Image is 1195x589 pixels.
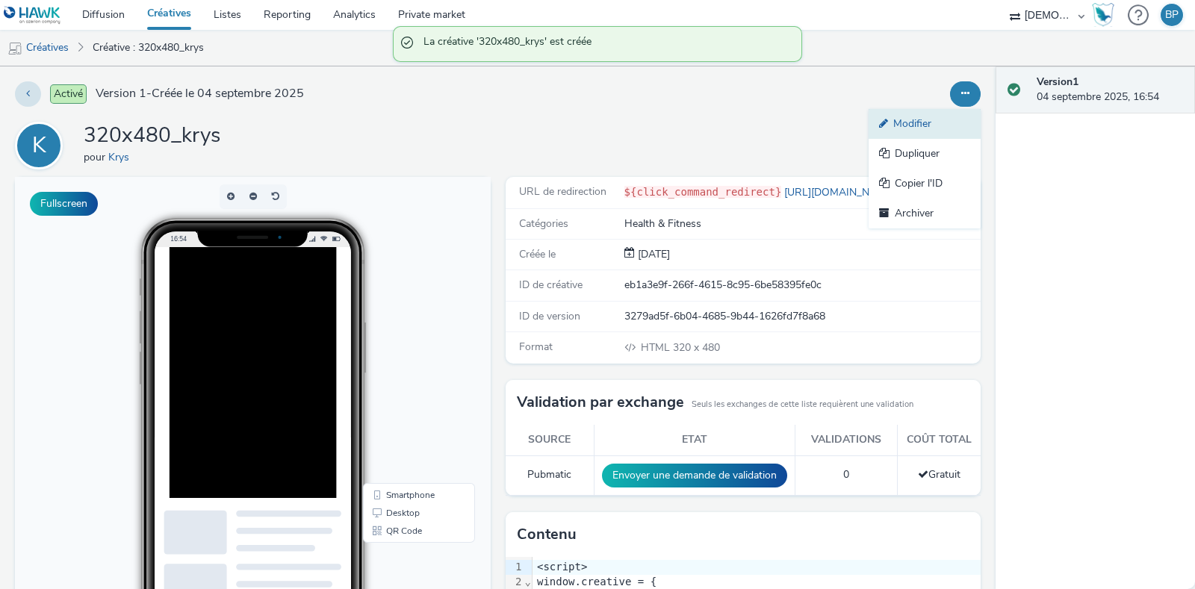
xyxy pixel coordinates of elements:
li: QR Code [351,345,457,363]
div: 3279ad5f-6b04-4685-9b44-1626fd7f8a68 [624,309,980,324]
div: eb1a3e9f-266f-4615-8c95-6be58395fe0c [624,278,980,293]
h1: 320x480_krys [84,122,220,150]
span: ID de version [519,309,580,323]
span: 16:54 [155,57,172,66]
span: Activé [50,84,87,104]
li: Desktop [351,327,457,345]
a: K [15,138,69,152]
th: Source [506,425,595,455]
h3: Contenu [517,523,577,546]
span: Créée le [519,247,556,261]
span: Smartphone [371,314,420,322]
span: Catégories [519,216,568,231]
a: Copier l'ID [869,169,981,199]
li: Smartphone [351,309,457,327]
a: Créative : 320x480_krys [85,30,211,66]
span: pour [84,150,108,164]
img: Hawk Academy [1092,3,1114,27]
div: K [32,125,46,166]
a: Archiver [869,199,981,228]
span: Version 1 - Créée le 04 septembre 2025 [96,85,304,102]
span: 320 x 480 [639,340,720,355]
div: 1 [506,560,524,575]
a: Dupliquer [869,139,981,169]
span: 0 [843,467,849,482]
span: Gratuit [918,467,960,482]
span: La créative '320x480_krys' est créée [423,34,786,54]
small: Seuls les exchanges de cette liste requièrent une validation [692,399,913,411]
span: URL de redirection [519,184,606,199]
a: Krys [108,150,135,164]
img: undefined Logo [4,6,61,25]
span: HTML [641,340,673,355]
span: Fold line [524,576,532,588]
a: Hawk Academy [1092,3,1120,27]
div: Health & Fitness [624,216,980,231]
span: Desktop [371,331,405,340]
img: mobile [7,41,22,56]
span: ID de créative [519,278,583,292]
div: 04 septembre 2025, 16:54 [1037,75,1183,105]
th: Etat [595,425,795,455]
div: Création 04 septembre 2025, 16:54 [635,247,670,262]
span: [DATE] [635,247,670,261]
button: Envoyer une demande de validation [602,464,787,487]
code: ${click_command_redirect} [624,186,782,198]
span: Format [519,340,553,354]
h3: Validation par exchange [517,391,684,414]
a: [URL][DOMAIN_NAME] [781,185,901,199]
button: Fullscreen [30,192,98,216]
strong: Version 1 [1037,75,1078,89]
span: QR Code [371,349,407,358]
th: Validations [795,425,898,455]
div: <script> [533,560,981,575]
a: Modifier [869,109,981,139]
div: BP [1165,4,1179,26]
td: Pubmatic [506,455,595,495]
th: Coût total [898,425,981,455]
